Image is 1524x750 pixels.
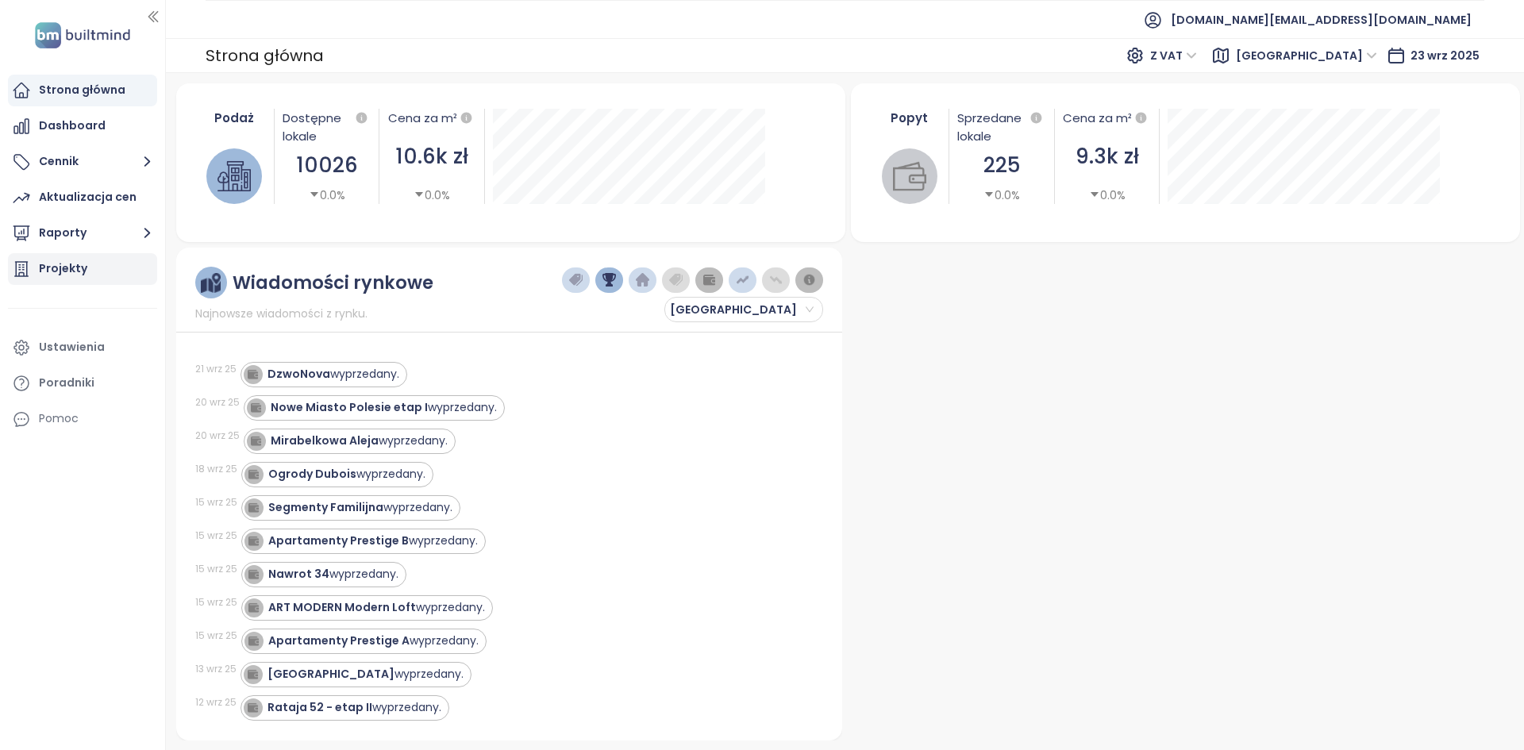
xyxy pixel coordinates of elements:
span: caret-down [1089,189,1100,200]
div: Dashboard [39,116,106,136]
img: price-tag-dark-blue.png [569,273,583,287]
a: Dashboard [8,110,157,142]
img: icon [247,668,258,679]
strong: Mirabelkowa Aleja [271,433,379,448]
a: Poradniki [8,367,157,399]
div: 15 wrz 25 [195,629,237,643]
span: 23 wrz 2025 [1410,48,1480,63]
div: 20 wrz 25 [195,395,240,410]
img: icon [248,502,259,513]
span: Najnowsze wiadomości z rynku. [195,305,368,322]
span: caret-down [414,189,425,200]
div: 13 wrz 25 [195,662,237,676]
div: 225 [957,149,1046,182]
img: icon [248,468,259,479]
div: wyprzedany. [268,499,452,516]
img: price-increases.png [736,273,750,287]
div: wyprzedany. [268,566,398,583]
div: Strona główna [206,41,324,70]
img: icon [248,602,259,613]
div: wyprzedany. [267,366,399,383]
div: wyprzedany. [268,533,478,549]
img: trophy-dark-blue.png [602,273,617,287]
img: wallet [893,160,926,193]
span: Łódź [1236,44,1377,67]
strong: Apartamenty Prestige A [268,633,410,648]
div: 21 wrz 25 [195,362,237,376]
div: Popyt [878,109,941,127]
div: 10.6k zł [387,140,476,173]
span: caret-down [983,189,995,200]
div: Podaż [203,109,266,127]
img: icon [248,535,259,546]
div: Ustawienia [39,337,105,357]
img: logo [30,19,135,52]
div: Cena za m² [388,109,457,128]
div: 15 wrz 25 [195,595,237,610]
strong: Rataja 52 - etap II [267,699,372,715]
img: icon [247,368,258,379]
div: wyprzedany. [267,699,441,716]
div: Dostępne lokale [283,109,371,145]
div: wyprzedany. [268,633,479,649]
div: 10026 [283,149,371,182]
div: wyprzedany. [271,399,497,416]
img: information-circle.png [802,273,817,287]
div: 15 wrz 25 [195,495,237,510]
img: home-dark-blue.png [636,273,650,287]
div: 0.0% [414,187,450,204]
div: wyprzedany. [268,599,485,616]
img: icon [250,435,261,446]
img: ruler [201,273,221,293]
button: Cennik [8,146,157,178]
img: icon [247,702,258,713]
div: Strona główna [39,80,125,100]
div: Pomoc [8,403,157,435]
span: Łódź [670,298,814,321]
div: 9.3k zł [1063,140,1152,173]
div: Aktualizacja cen [39,187,137,207]
img: price-decreases.png [769,273,783,287]
div: Sprzedane lokale [957,109,1046,145]
div: wyprzedany. [268,466,425,483]
div: 15 wrz 25 [195,529,237,543]
img: icon [248,635,259,646]
div: Poradniki [39,373,94,393]
div: Pomoc [39,409,79,429]
strong: Apartamenty Prestige B [268,533,409,548]
div: 18 wrz 25 [195,462,237,476]
div: wyprzedany. [267,666,464,683]
span: caret-down [309,189,320,200]
span: Z VAT [1150,44,1197,67]
a: Ustawienia [8,332,157,363]
a: Projekty [8,253,157,285]
strong: Nowe Miasto Polesie etap I [271,399,428,415]
a: Aktualizacja cen [8,182,157,213]
strong: DzwoNova [267,366,330,382]
div: 12 wrz 25 [195,695,237,710]
div: 20 wrz 25 [195,429,240,443]
strong: Ogrody Dubois [268,466,356,482]
img: wallet-dark-grey.png [702,273,717,287]
strong: Nawrot 34 [268,566,329,582]
button: Raporty [8,217,157,249]
div: wyprzedany. [271,433,448,449]
strong: Segmenty Familijna [268,499,383,515]
img: icon [248,568,259,579]
div: Wiadomości rynkowe [233,273,433,293]
img: house [217,160,251,193]
strong: [GEOGRAPHIC_DATA] [267,666,394,682]
div: 0.0% [309,187,345,204]
a: Strona główna [8,75,157,106]
span: [DOMAIN_NAME][EMAIL_ADDRESS][DOMAIN_NAME] [1171,1,1472,39]
div: 15 wrz 25 [195,562,237,576]
div: Projekty [39,259,87,279]
img: price-tag-grey.png [669,273,683,287]
strong: ART MODERN Modern Loft [268,599,416,615]
div: 0.0% [983,187,1020,204]
div: 0.0% [1089,187,1126,204]
div: Cena za m² [1063,109,1152,128]
img: icon [250,402,261,413]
